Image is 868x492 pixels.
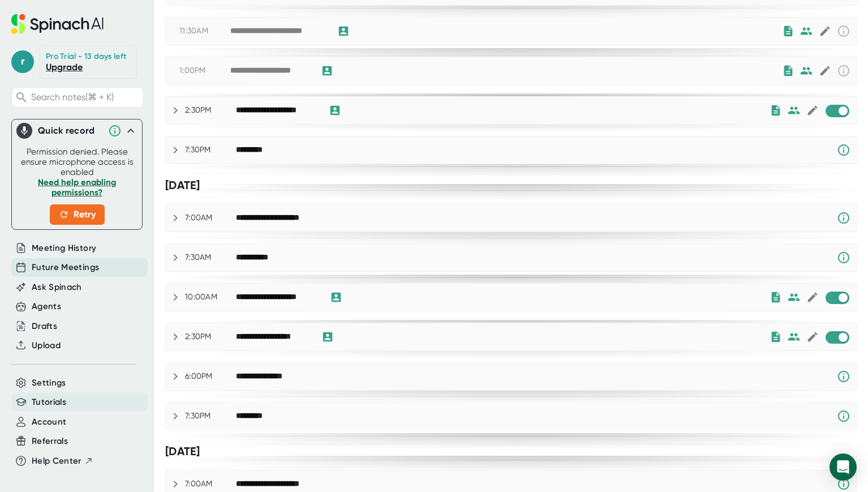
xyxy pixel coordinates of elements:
[165,444,857,459] div: [DATE]
[32,300,61,313] button: Agents
[32,455,81,468] span: Help Center
[32,320,57,333] button: Drafts
[837,143,850,157] svg: Spinach requires a video conference link.
[837,477,850,491] svg: Spinach requires a video conference link.
[837,251,850,264] svg: Spinach requires a video conference link.
[32,261,99,274] button: Future Meetings
[837,64,850,78] svg: This event has already passed
[837,211,850,225] svg: Spinach requires a video conference link.
[837,409,850,423] svg: Spinach requires a video conference link.
[46,52,126,62] div: Pro Trial - 13 days left
[19,147,135,225] div: Permission denied. Please ensure microphone access is enabled
[185,213,236,223] div: 7:00AM
[38,125,102,136] div: Quick record
[837,24,850,38] svg: This event has already passed
[165,178,857,192] div: [DATE]
[185,145,236,155] div: 7:30PM
[32,396,66,409] button: Tutorials
[179,66,230,76] div: 1:00PM
[837,370,850,383] svg: Spinach requires a video conference link.
[11,50,34,73] span: r
[32,416,66,429] button: Account
[32,435,68,448] button: Referrals
[185,253,236,263] div: 7:30AM
[185,371,236,382] div: 6:00PM
[31,92,140,102] span: Search notes (⌘ + K)
[830,454,857,481] div: Open Intercom Messenger
[59,208,96,221] span: Retry
[185,105,236,115] div: 2:30PM
[32,242,96,255] button: Meeting History
[185,332,236,342] div: 2:30PM
[38,177,116,198] a: Need help enabling permissions?
[32,281,82,294] button: Ask Spinach
[46,62,83,72] a: Upgrade
[50,204,105,225] button: Retry
[185,479,236,489] div: 7:00AM
[32,455,93,468] button: Help Center
[179,26,230,36] div: 11:30AM
[185,292,236,302] div: 10:00AM
[185,411,236,421] div: 7:30PM
[16,119,137,142] div: Quick record
[32,377,66,390] button: Settings
[32,339,61,352] button: Upload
